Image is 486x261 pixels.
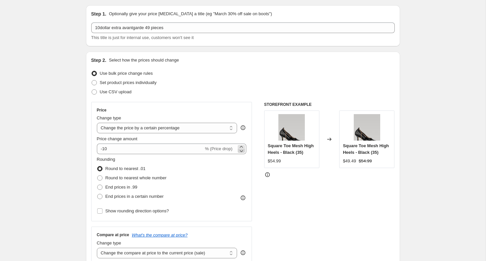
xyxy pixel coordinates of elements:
[278,114,305,141] img: Square_Toe_Sandals_with_Straps_Black_1_80x.jpg
[105,194,164,199] span: End prices in a certain number
[97,232,129,238] h3: Compare at price
[105,185,138,190] span: End prices in .99
[343,158,356,163] span: $49.49
[105,166,145,171] span: Round to nearest .01
[132,233,188,238] button: What's the compare at price?
[264,102,395,107] h6: STOREFRONT EXAMPLE
[109,11,272,17] p: Optionally give your price [MEDICAL_DATA] a title (eg "March 30% off sale on boots")
[97,108,106,113] h3: Price
[91,22,395,33] input: 30% off holiday sale
[354,114,380,141] img: Square_Toe_Sandals_with_Straps_Black_1_80x.jpg
[97,136,138,141] span: Price change amount
[91,11,106,17] h2: Step 1.
[359,158,372,163] span: $54.99
[97,157,115,162] span: Rounding
[97,240,121,245] span: Change type
[100,80,157,85] span: Set product prices individually
[105,208,169,213] span: Show rounding direction options?
[105,175,167,180] span: Round to nearest whole number
[100,71,153,76] span: Use bulk price change rules
[343,143,389,155] span: Square Toe Mesh High Heels - Black (35)
[240,249,246,256] div: help
[100,89,132,94] span: Use CSV upload
[97,144,204,154] input: -15
[91,57,106,64] h2: Step 2.
[205,146,232,151] span: % (Price drop)
[268,143,314,155] span: Square Toe Mesh High Heels - Black (35)
[97,115,121,120] span: Change type
[109,57,179,64] p: Select how the prices should change
[240,124,246,131] div: help
[91,35,194,40] span: This title is just for internal use, customers won't see it
[268,158,281,163] span: $54.99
